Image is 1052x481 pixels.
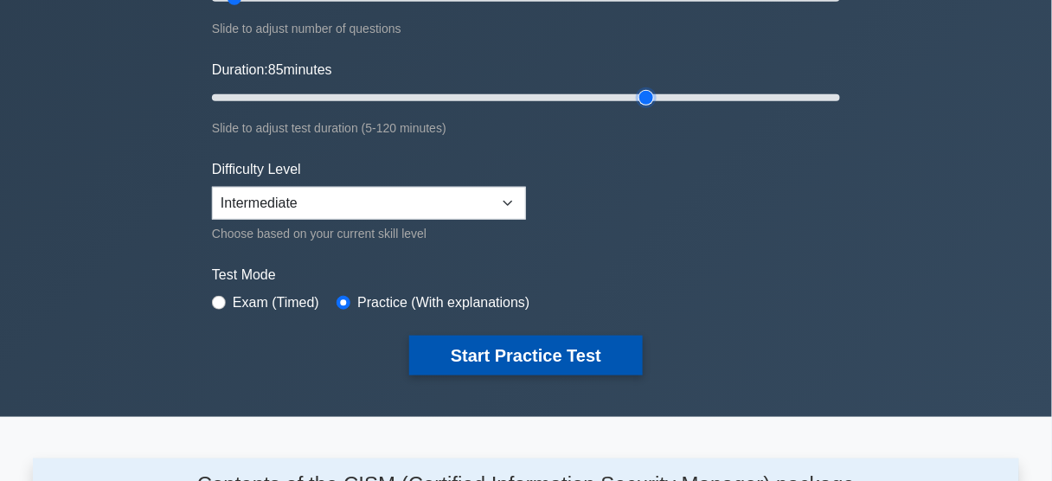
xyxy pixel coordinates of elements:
div: Slide to adjust number of questions [212,18,840,39]
label: Difficulty Level [212,159,301,180]
label: Test Mode [212,265,840,285]
label: Duration: minutes [212,60,332,80]
label: Practice (With explanations) [357,292,529,313]
div: Slide to adjust test duration (5-120 minutes) [212,118,840,138]
button: Start Practice Test [409,336,643,375]
div: Choose based on your current skill level [212,223,526,244]
label: Exam (Timed) [233,292,319,313]
span: 85 [268,62,284,77]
